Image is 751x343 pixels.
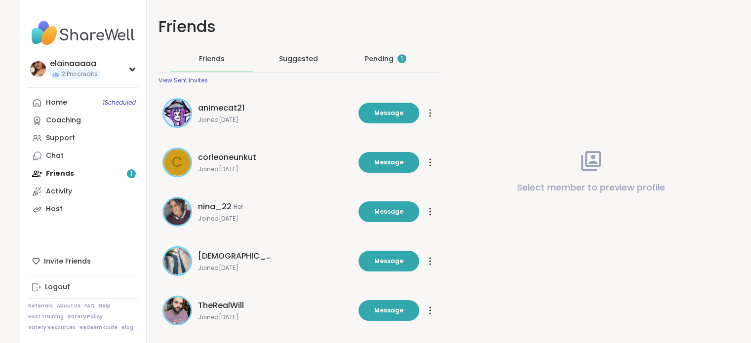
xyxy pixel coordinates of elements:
[28,16,138,50] img: ShareWell Nav Logo
[28,112,138,129] a: Coaching
[358,251,419,271] button: Message
[28,200,138,218] a: Host
[28,303,53,309] a: Referrals
[198,165,353,173] span: Joined [DATE]
[279,54,318,64] span: Suggested
[199,54,225,64] span: Friends
[198,152,256,163] span: corleoneunkut
[28,94,138,112] a: Home1Scheduled
[28,147,138,165] a: Chat
[103,99,136,107] span: 1 Scheduled
[374,306,403,315] span: Message
[28,278,138,296] a: Logout
[46,151,64,161] div: Chat
[46,133,75,143] div: Support
[358,300,419,321] button: Message
[164,198,191,225] img: nina_22
[46,204,63,214] div: Host
[374,158,403,167] span: Message
[79,324,118,331] a: Redeem Code
[374,109,403,117] span: Message
[198,313,353,321] span: Joined [DATE]
[358,103,419,123] button: Message
[84,303,95,309] a: FAQ
[68,313,103,320] a: Safety Policy
[234,203,243,211] span: Her
[28,129,138,147] a: Support
[358,201,419,222] button: Message
[28,324,76,331] a: Safety Resources
[198,250,272,262] span: [DEMOGRAPHIC_DATA]
[30,61,46,77] img: elainaaaaa
[46,98,67,108] div: Home
[28,252,138,270] div: Invite Friends
[28,183,138,200] a: Activity
[62,70,98,78] span: 2 Pro credits
[172,152,182,173] span: c
[374,257,403,266] span: Message
[99,303,111,309] a: Help
[46,115,81,125] div: Coaching
[365,54,406,64] div: Pending
[358,152,419,173] button: Message
[374,207,403,216] span: Message
[198,264,353,272] span: Joined [DATE]
[158,16,439,38] h1: Friends
[45,282,70,292] div: Logout
[198,116,353,124] span: Joined [DATE]
[164,100,191,126] img: animecat21
[198,201,232,213] span: nina_22
[46,187,72,196] div: Activity
[158,76,208,84] div: View Sent Invites
[164,297,191,324] img: TheRealWill
[401,55,403,63] span: 1
[198,215,353,223] span: Joined [DATE]
[164,248,191,274] img: KarmaKat42
[57,303,80,309] a: About Us
[198,300,244,311] span: TheRealWill
[28,313,64,320] a: Host Training
[121,324,133,331] a: Blog
[50,58,100,69] div: elainaaaaa
[517,181,665,194] p: Select member to preview profile
[198,102,244,114] span: animecat21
